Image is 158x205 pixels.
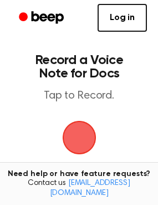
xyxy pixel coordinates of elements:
[98,4,147,32] a: Log in
[20,89,138,103] p: Tap to Record.
[63,121,96,154] img: Beep Logo
[7,179,151,198] span: Contact us
[50,179,130,197] a: [EMAIL_ADDRESS][DOMAIN_NAME]
[11,7,74,29] a: Beep
[20,53,138,80] h1: Record a Voice Note for Docs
